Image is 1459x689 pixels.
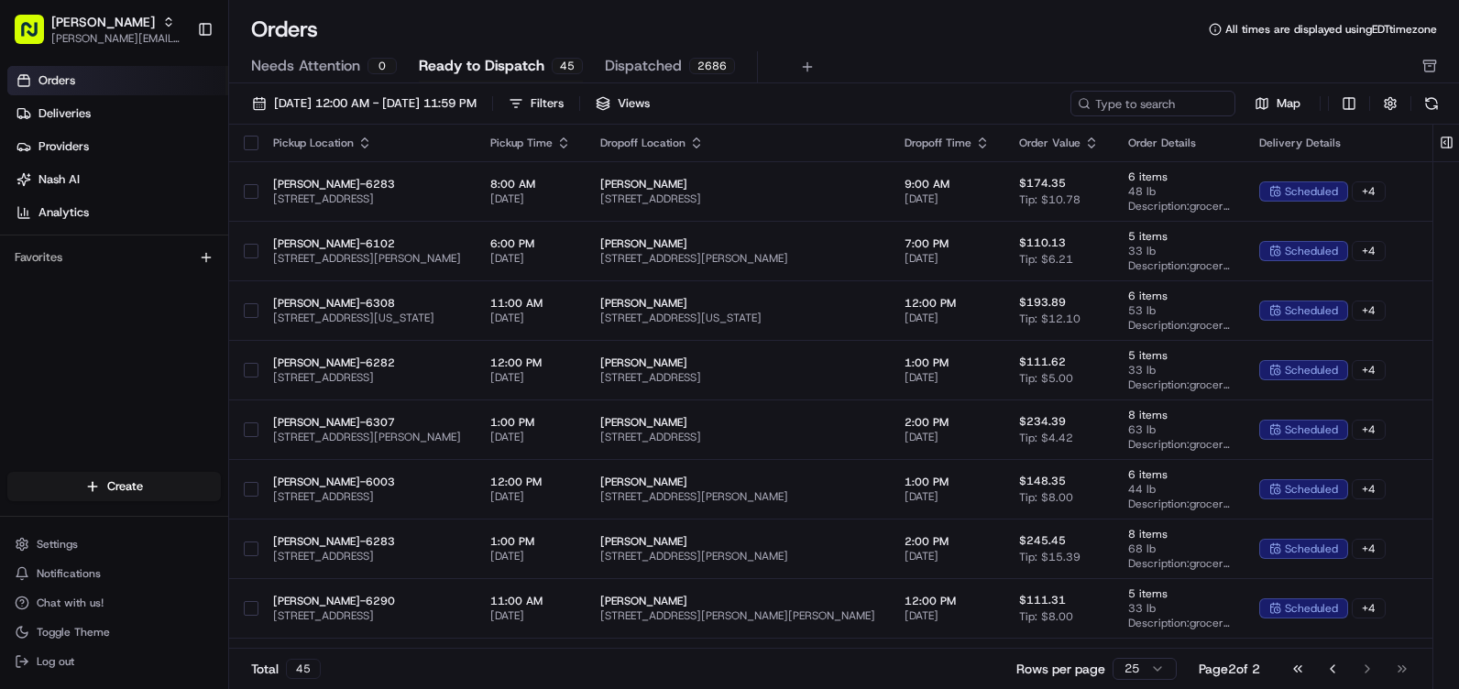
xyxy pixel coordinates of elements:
span: Description: grocery bags [1128,437,1230,452]
span: 6 items [1128,289,1230,303]
span: 12:00 PM [490,475,571,489]
span: [PERSON_NAME]-6308 [273,296,461,311]
span: [DATE] 12:00 AM - [DATE] 11:59 PM [274,95,477,112]
span: 12:00 PM [490,355,571,370]
span: Description: grocery bags [1128,497,1230,511]
span: [STREET_ADDRESS][PERSON_NAME][PERSON_NAME] [600,608,875,623]
a: Nash AI [7,165,228,194]
h1: Orders [251,15,318,44]
span: 11:00 AM [490,594,571,608]
div: 2686 [689,58,735,74]
span: $245.45 [1019,533,1066,548]
span: [PERSON_NAME]-6283 [273,534,461,549]
span: [PERSON_NAME] [51,13,155,31]
span: 12:00 PM [905,296,990,311]
a: Providers [7,132,228,161]
span: [DATE] [905,311,990,325]
span: 1:00 PM [490,534,571,549]
span: Dispatched [605,55,682,77]
span: [PERSON_NAME]-6283 [273,177,461,191]
a: Deliveries [7,99,228,128]
div: + 4 [1352,479,1386,499]
span: 44 lb [1128,482,1230,497]
span: 68 lb [1128,541,1230,556]
div: + 4 [1352,598,1386,618]
div: Dropoff Time [905,136,990,150]
span: [DATE] [490,549,571,563]
span: $234.39 [1019,414,1066,429]
span: Settings [37,537,78,552]
button: Filters [500,91,572,116]
span: scheduled [1285,303,1338,318]
span: [STREET_ADDRESS][PERSON_NAME] [600,489,875,504]
span: 8 items [1128,408,1230,422]
span: Description: grocery bags [1128,556,1230,571]
span: Tip: $4.42 [1019,431,1073,445]
span: [STREET_ADDRESS][PERSON_NAME] [273,430,461,444]
div: + 4 [1352,360,1386,380]
span: 11:00 AM [490,296,571,311]
span: 33 lb [1128,363,1230,377]
span: $110.13 [1019,235,1066,250]
button: Create [7,472,221,501]
span: [PERSON_NAME]-6282 [273,355,461,370]
span: Analytics [38,204,89,221]
span: [DATE] [905,608,990,623]
span: Needs Attention [251,55,360,77]
p: Rows per page [1016,660,1105,678]
div: + 4 [1352,539,1386,559]
span: Description: grocery bags [1128,258,1230,273]
span: [STREET_ADDRESS] [273,370,461,385]
span: 5 items [1128,586,1230,601]
span: Tip: $10.78 [1019,192,1081,207]
span: [STREET_ADDRESS] [273,608,461,623]
span: Tip: $5.00 [1019,371,1073,386]
span: [STREET_ADDRESS] [273,191,461,206]
span: scheduled [1285,422,1338,437]
span: [PERSON_NAME] [600,534,875,549]
span: [DATE] [905,489,990,504]
span: [PERSON_NAME] [600,236,875,251]
span: 1:00 PM [905,355,990,370]
span: [DATE] [905,370,990,385]
span: 8 items [1128,527,1230,541]
span: Tip: $6.21 [1019,252,1073,267]
button: [DATE] 12:00 AM - [DATE] 11:59 PM [244,91,485,116]
div: 45 [286,659,321,679]
span: [DATE] [490,311,571,325]
a: Orders [7,66,228,95]
button: Notifications [7,561,221,586]
span: $111.31 [1019,593,1066,607]
span: [STREET_ADDRESS][US_STATE] [600,311,875,325]
div: + 4 [1352,301,1386,321]
span: Tip: $15.39 [1019,550,1081,564]
span: $193.89 [1019,295,1066,310]
span: Ready to Dispatch [419,55,544,77]
span: 33 lb [1128,244,1230,258]
span: Deliveries [38,105,91,122]
span: $148.35 [1019,474,1066,488]
span: All times are displayed using EDT timezone [1225,22,1437,37]
span: [STREET_ADDRESS] [273,549,461,563]
span: [DATE] [905,430,990,444]
span: [STREET_ADDRESS][PERSON_NAME] [273,251,461,266]
button: Settings [7,531,221,557]
button: [PERSON_NAME][EMAIL_ADDRESS][PERSON_NAME][DOMAIN_NAME] [51,31,182,46]
button: Refresh [1419,91,1444,116]
div: Pickup Location [273,136,461,150]
span: [PERSON_NAME]-6003 [273,475,461,489]
span: Notifications [37,566,101,581]
span: [PERSON_NAME]-6307 [273,415,461,430]
div: + 4 [1352,181,1386,202]
span: 33 lb [1128,601,1230,616]
span: $174.35 [1019,176,1066,191]
div: Order Value [1019,136,1099,150]
div: 0 [367,58,397,74]
span: Toggle Theme [37,625,110,640]
span: scheduled [1285,541,1338,556]
span: [PERSON_NAME]-6290 [273,594,461,608]
span: [DATE] [905,191,990,206]
span: scheduled [1285,184,1338,199]
span: 7:00 PM [905,236,990,251]
span: [PERSON_NAME] [600,594,875,608]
